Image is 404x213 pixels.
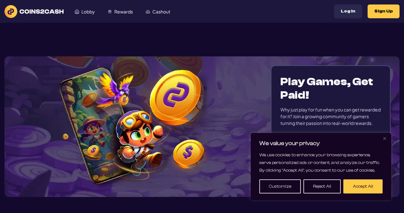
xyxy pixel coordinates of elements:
[139,5,177,18] a: Cashout
[280,75,381,102] h1: Play Games, Get Paid!
[343,179,383,193] button: Accept All
[280,106,381,127] div: Why just play for fun when you can get rewarded for it? Join a growing community of gamers turnin...
[334,4,362,18] button: Log In
[251,133,391,200] div: We value your privacy
[75,9,79,14] img: Lobby
[152,9,170,14] span: Cashout
[101,5,139,18] a: Rewards
[4,5,64,18] img: logo text
[259,179,301,193] button: Customize
[68,5,101,18] a: Lobby
[81,9,95,14] span: Lobby
[259,140,383,147] p: We value your privacy
[381,135,388,142] button: Close
[114,9,133,14] span: Rewards
[108,9,112,14] img: Rewards
[368,4,400,18] button: Sign Up
[259,151,383,174] p: We use cookies to enhance your browsing experience, serve personalized ads or content, and analyz...
[303,179,341,193] button: Reject All
[383,137,386,140] img: Close
[146,9,150,14] img: Cashout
